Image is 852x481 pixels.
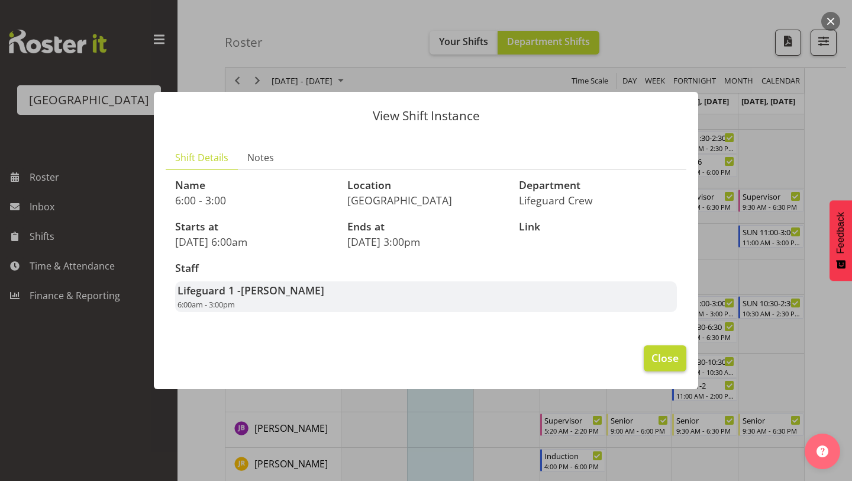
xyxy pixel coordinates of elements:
[519,221,677,233] h3: Link
[830,200,852,281] button: Feedback - Show survey
[175,235,333,248] p: [DATE] 6:00am
[519,194,677,207] p: Lifeguard Crew
[175,194,333,207] p: 6:00 - 3:00
[644,345,686,371] button: Close
[835,212,846,254] span: Feedback
[241,283,324,297] span: [PERSON_NAME]
[166,110,686,122] p: View Shift Instance
[177,299,235,310] span: 6:00am - 3:00pm
[175,179,333,191] h3: Name
[175,150,228,165] span: Shift Details
[816,445,828,457] img: help-xxl-2.png
[347,194,505,207] p: [GEOGRAPHIC_DATA]
[175,262,677,274] h3: Staff
[651,350,679,365] span: Close
[347,235,505,248] p: [DATE] 3:00pm
[519,179,677,191] h3: Department
[175,221,333,233] h3: Starts at
[247,150,274,165] span: Notes
[177,283,324,297] strong: Lifeguard 1 -
[347,179,505,191] h3: Location
[347,221,505,233] h3: Ends at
